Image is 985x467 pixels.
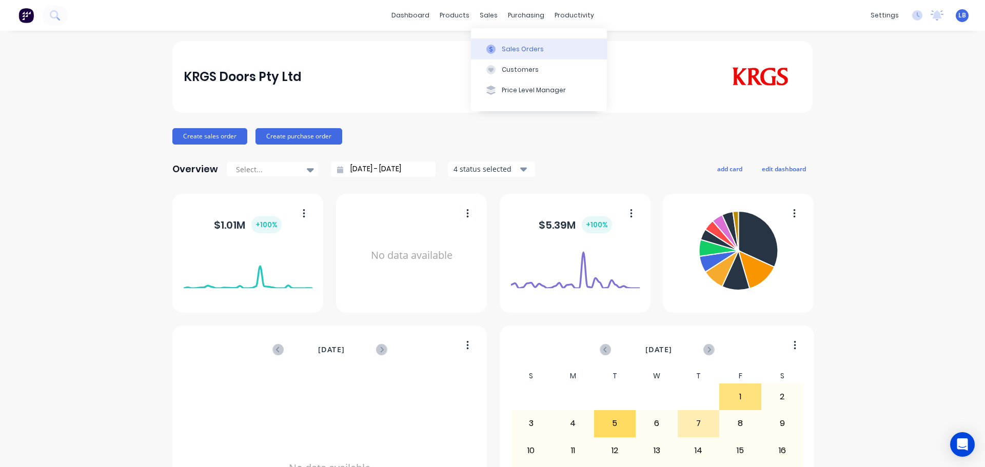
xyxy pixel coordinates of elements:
[386,8,435,23] a: dashboard
[594,369,636,383] div: T
[347,207,476,304] div: No data available
[636,369,678,383] div: W
[762,411,803,436] div: 9
[435,8,475,23] div: products
[762,438,803,463] div: 16
[471,59,607,80] button: Customers
[553,411,594,436] div: 4
[865,8,904,23] div: settings
[678,369,720,383] div: T
[503,8,549,23] div: purchasing
[318,344,345,355] span: [DATE]
[552,369,594,383] div: M
[502,65,539,74] div: Customers
[755,162,813,175] button: edit dashboard
[645,344,672,355] span: [DATE]
[595,411,636,436] div: 5
[678,411,719,436] div: 7
[719,369,761,383] div: F
[636,438,677,463] div: 13
[214,216,282,233] div: $ 1.01M
[448,161,535,177] button: 4 status selected
[761,369,803,383] div: S
[511,411,552,436] div: 3
[184,67,302,87] div: KRGS Doors Pty Ltd
[595,438,636,463] div: 12
[475,8,503,23] div: sales
[720,438,761,463] div: 15
[636,411,677,436] div: 6
[678,438,719,463] div: 14
[511,438,552,463] div: 10
[502,45,544,54] div: Sales Orders
[720,411,761,436] div: 8
[958,11,966,20] span: LB
[711,162,749,175] button: add card
[172,128,247,145] button: Create sales order
[454,164,518,174] div: 4 status selected
[172,159,218,179] div: Overview
[510,369,553,383] div: S
[255,128,342,145] button: Create purchase order
[471,38,607,59] button: Sales Orders
[539,216,612,233] div: $ 5.39M
[251,216,282,233] div: + 100 %
[720,384,761,410] div: 1
[950,432,975,457] div: Open Intercom Messenger
[502,86,566,95] div: Price Level Manager
[18,8,34,23] img: Factory
[553,438,594,463] div: 11
[549,8,599,23] div: productivity
[762,384,803,410] div: 2
[730,67,791,87] img: KRGS Doors Pty Ltd
[471,80,607,100] button: Price Level Manager
[582,216,612,233] div: + 100 %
